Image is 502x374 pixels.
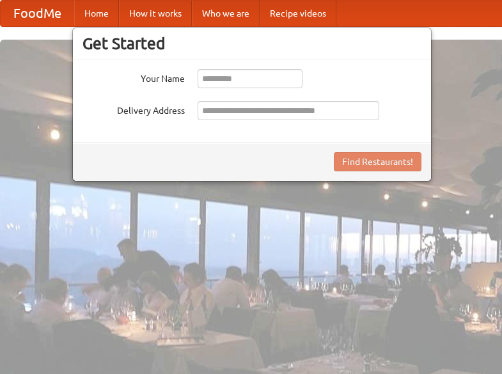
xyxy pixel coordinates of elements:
[260,1,336,26] a: Recipe videos
[119,1,192,26] a: How it works
[82,34,421,53] h3: Get Started
[82,101,185,117] label: Delivery Address
[82,69,185,85] label: Your Name
[334,152,421,171] button: Find Restaurants!
[192,1,260,26] a: Who we are
[74,1,119,26] a: Home
[1,1,74,26] a: FoodMe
